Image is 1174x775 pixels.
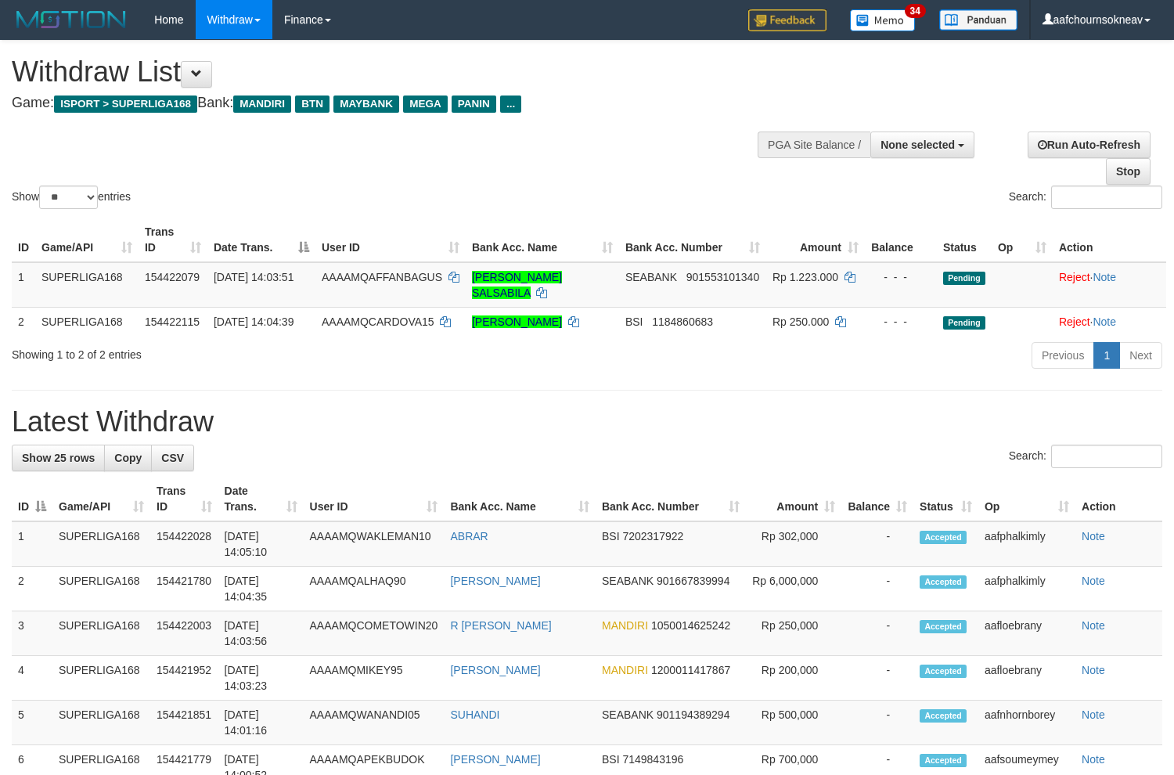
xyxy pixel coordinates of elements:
td: 5 [12,701,52,745]
td: aafloebrany [978,656,1075,701]
a: SUHANDI [450,708,499,721]
span: Pending [943,272,985,285]
a: Note [1093,315,1116,328]
td: [DATE] 14:03:56 [218,611,304,656]
input: Search: [1051,186,1162,209]
td: SUPERLIGA168 [52,567,150,611]
a: Note [1082,753,1105,766]
th: ID: activate to sort column descending [12,477,52,521]
td: [DATE] 14:05:10 [218,521,304,567]
td: 154422028 [150,521,218,567]
span: MANDIRI [233,96,291,113]
span: MEGA [403,96,448,113]
td: AAAAMQMIKEY95 [304,656,445,701]
td: - [841,701,913,745]
td: aafloebrany [978,611,1075,656]
a: CSV [151,445,194,471]
td: - [841,611,913,656]
span: Copy [114,452,142,464]
h1: Withdraw List [12,56,767,88]
h4: Game: Bank: [12,96,767,111]
label: Show entries [12,186,131,209]
td: Rp 200,000 [746,656,841,701]
td: SUPERLIGA168 [52,656,150,701]
td: Rp 302,000 [746,521,841,567]
span: BSI [602,530,620,542]
a: Note [1082,530,1105,542]
th: Status [937,218,992,262]
span: 154422079 [145,271,200,283]
div: - - - [871,314,931,330]
td: 154421780 [150,567,218,611]
div: - - - [871,269,931,285]
td: SUPERLIGA168 [52,611,150,656]
h1: Latest Withdraw [12,406,1162,438]
a: [PERSON_NAME] [472,315,562,328]
span: Copy 1184860683 to clipboard [652,315,713,328]
a: Note [1082,575,1105,587]
td: aafphalkimly [978,567,1075,611]
td: 2 [12,567,52,611]
td: - [841,567,913,611]
img: Button%20Memo.svg [850,9,916,31]
span: SEABANK [602,708,654,721]
span: Copy 7202317922 to clipboard [622,530,683,542]
th: Bank Acc. Name: activate to sort column ascending [466,218,619,262]
span: Rp 250.000 [772,315,829,328]
td: · [1053,307,1166,336]
span: MANDIRI [602,619,648,632]
td: AAAAMQCOMETOWIN20 [304,611,445,656]
span: Copy 901667839994 to clipboard [657,575,729,587]
span: Rp 1.223.000 [772,271,838,283]
span: Copy 1050014625242 to clipboard [651,619,730,632]
span: Copy 1200011417867 to clipboard [651,664,730,676]
th: Game/API: activate to sort column ascending [35,218,139,262]
a: [PERSON_NAME] [450,575,540,587]
td: 154421851 [150,701,218,745]
td: [DATE] 14:01:16 [218,701,304,745]
td: · [1053,262,1166,308]
th: Trans ID: activate to sort column ascending [150,477,218,521]
td: 4 [12,656,52,701]
td: 2 [12,307,35,336]
span: Copy 901553101340 to clipboard [686,271,759,283]
td: AAAAMQALHAQ90 [304,567,445,611]
a: Next [1119,342,1162,369]
td: AAAAMQWANANDI05 [304,701,445,745]
th: Date Trans.: activate to sort column ascending [218,477,304,521]
a: Reject [1059,315,1090,328]
td: SUPERLIGA168 [52,521,150,567]
td: 1 [12,521,52,567]
th: User ID: activate to sort column ascending [304,477,445,521]
a: [PERSON_NAME] SALSABILA [472,271,562,299]
a: Note [1093,271,1116,283]
a: ABRAR [450,530,488,542]
span: MANDIRI [602,664,648,676]
span: ... [500,96,521,113]
span: Accepted [920,709,967,723]
th: Bank Acc. Name: activate to sort column ascending [444,477,596,521]
td: 3 [12,611,52,656]
td: 154421952 [150,656,218,701]
th: Balance: activate to sort column ascending [841,477,913,521]
th: Op: activate to sort column ascending [992,218,1053,262]
img: panduan.png [939,9,1017,31]
img: MOTION_logo.png [12,8,131,31]
a: Note [1082,708,1105,721]
span: AAAAMQCARDOVA15 [322,315,434,328]
img: Feedback.jpg [748,9,826,31]
th: Date Trans.: activate to sort column descending [207,218,315,262]
a: 1 [1093,342,1120,369]
span: PANIN [452,96,496,113]
input: Search: [1051,445,1162,468]
span: 154422115 [145,315,200,328]
a: Note [1082,664,1105,676]
span: AAAAMQAFFANBAGUS [322,271,442,283]
th: Action [1053,218,1166,262]
span: Pending [943,316,985,330]
th: Status: activate to sort column ascending [913,477,978,521]
span: BSI [625,315,643,328]
span: BSI [602,753,620,766]
a: [PERSON_NAME] [450,753,540,766]
a: Previous [1032,342,1094,369]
